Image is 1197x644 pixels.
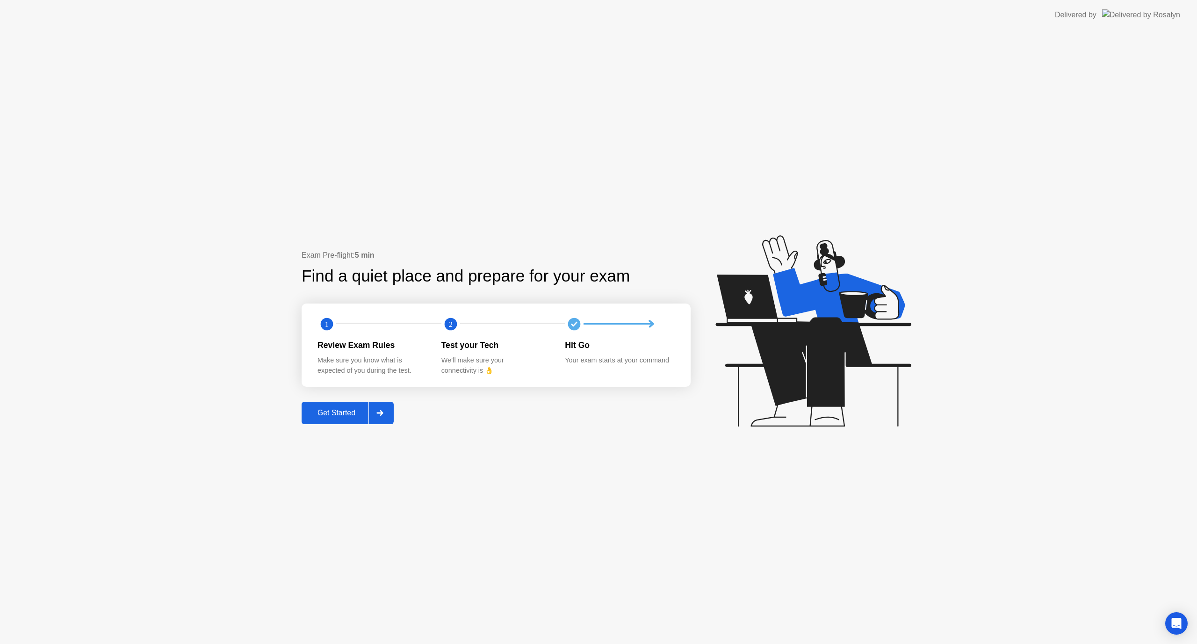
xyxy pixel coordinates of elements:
[1165,612,1188,635] div: Open Intercom Messenger
[317,339,426,351] div: Review Exam Rules
[441,339,550,351] div: Test your Tech
[304,409,368,417] div: Get Started
[565,339,674,351] div: Hit Go
[565,355,674,366] div: Your exam starts at your command
[1102,9,1180,20] img: Delivered by Rosalyn
[317,355,426,376] div: Make sure you know what is expected of you during the test.
[302,402,394,424] button: Get Started
[302,264,631,289] div: Find a quiet place and prepare for your exam
[441,355,550,376] div: We’ll make sure your connectivity is 👌
[355,251,375,259] b: 5 min
[1055,9,1096,21] div: Delivered by
[302,250,691,261] div: Exam Pre-flight:
[449,319,453,328] text: 2
[325,319,329,328] text: 1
